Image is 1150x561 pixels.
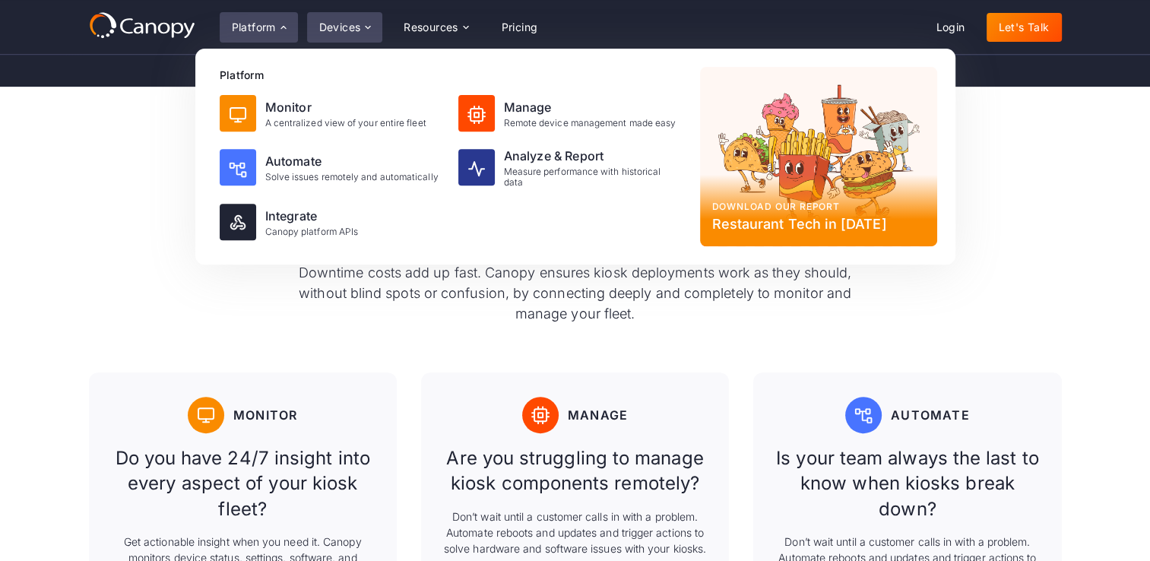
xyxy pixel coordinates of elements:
div: Measure performance with historical data [504,166,682,189]
div: Automate [265,152,439,170]
div: Analyze & Report [504,147,682,165]
div: Platform [220,12,298,43]
div: Canopy platform APIs [265,227,359,237]
div: Integrate [265,207,359,225]
div: Manage [568,406,628,424]
h3: Is your team always the last to know when kiosks break down? [771,445,1043,522]
div: Devices [319,22,361,33]
div: Remote device management made easy [504,118,676,128]
a: Download our reportRestaurant Tech in [DATE] [700,67,937,246]
div: A centralized view of your entire fleet [265,118,426,128]
div: Resources [404,22,458,33]
a: IntegrateCanopy platform APIs [214,198,449,246]
div: Monitor [233,406,297,424]
a: AutomateSolve issues remotely and automatically [214,141,449,195]
p: Don’t wait until a customer calls in with a problem. Automate reboots and updates and trigger act... [439,509,711,556]
p: Downtime costs add up fast. Canopy ensures kiosk deployments work as they should, without blind s... [284,262,867,324]
div: Resources [391,12,480,43]
h3: Do you have 24/7 insight into every aspect of your kiosk fleet? [107,445,379,522]
a: Pricing [489,13,550,42]
div: Restaurant Tech in [DATE] [712,214,925,234]
div: Manage [504,98,676,116]
div: Download our report [712,200,925,214]
div: Monitor [265,98,426,116]
a: Login [924,13,977,42]
div: Platform [232,22,276,33]
nav: Platform [195,49,955,265]
div: Devices [307,12,383,43]
a: Analyze & ReportMeasure performance with historical data [452,141,688,195]
div: Automate [891,406,970,424]
a: MonitorA centralized view of your entire fleet [214,89,449,138]
div: Solve issues remotely and automatically [265,172,439,182]
h3: Are you struggling to manage kiosk components remotely? [439,445,711,496]
a: Let's Talk [987,13,1062,42]
div: Platform [220,67,688,83]
a: ManageRemote device management made easy [452,89,688,138]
